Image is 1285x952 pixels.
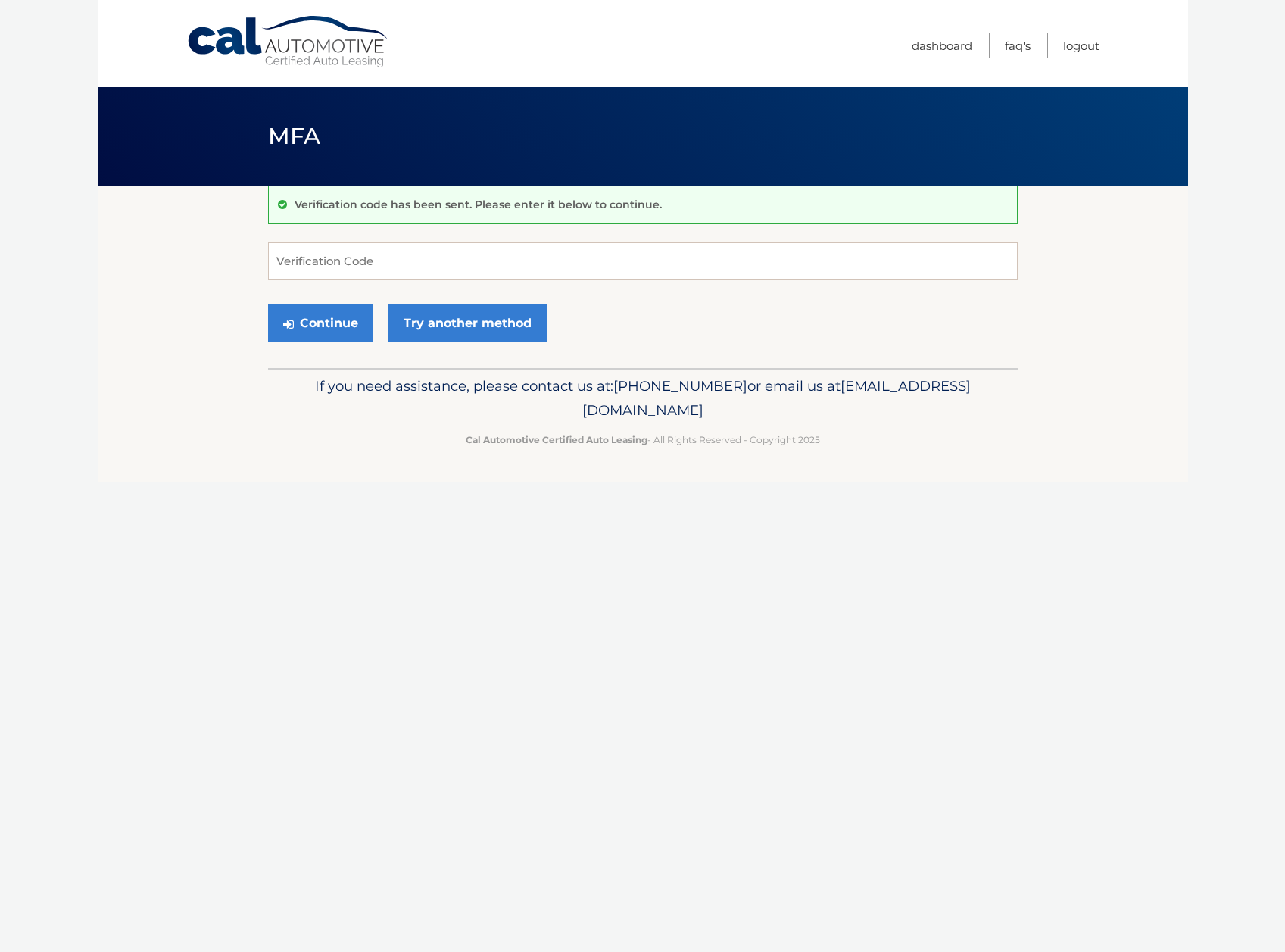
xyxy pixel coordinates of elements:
[186,15,391,69] a: Cal Automotive
[268,122,321,150] span: MFA
[278,374,1008,423] p: If you need assistance, please contact us at: or email us at
[912,33,972,58] a: Dashboard
[1063,33,1099,58] a: Logout
[268,242,1018,280] input: Verification Code
[582,377,971,419] span: [EMAIL_ADDRESS][DOMAIN_NAME]
[1005,33,1031,58] a: FAQ's
[613,377,747,395] span: [PHONE_NUMBER]
[466,434,647,445] strong: Cal Automotive Certified Auto Leasing
[268,304,373,342] button: Continue
[278,432,1008,448] p: - All Rights Reserved - Copyright 2025
[295,198,662,211] p: Verification code has been sent. Please enter it below to continue.
[388,304,547,342] a: Try another method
